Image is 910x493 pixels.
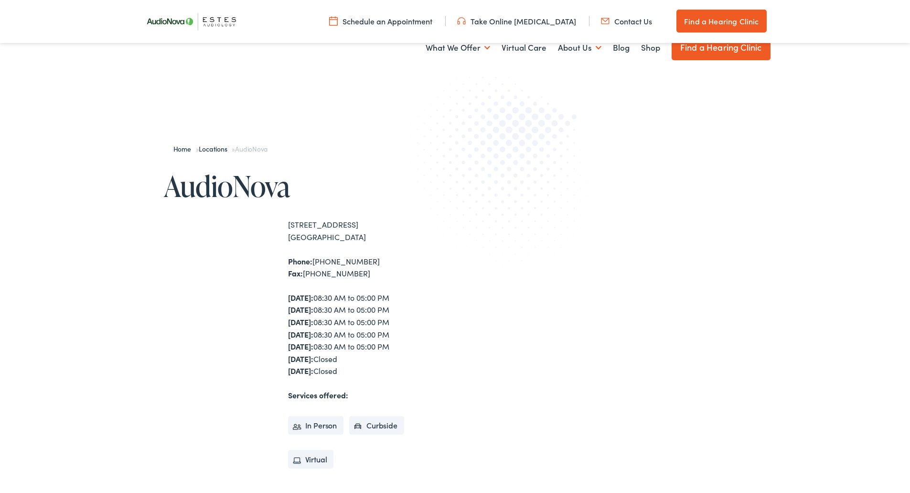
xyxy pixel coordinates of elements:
[173,144,196,153] a: Home
[426,30,490,66] a: What We Offer
[288,292,313,303] strong: [DATE]:
[558,30,601,66] a: About Us
[329,16,338,26] img: utility icon
[173,144,268,153] span: » »
[235,144,268,153] span: AudioNova
[288,450,334,469] li: Virtual
[288,304,313,315] strong: [DATE]:
[288,317,313,327] strong: [DATE]:
[288,353,313,364] strong: [DATE]:
[288,255,455,280] div: [PHONE_NUMBER] [PHONE_NUMBER]
[288,416,344,435] li: In Person
[288,219,455,243] div: [STREET_ADDRESS] [GEOGRAPHIC_DATA]
[502,30,546,66] a: Virtual Care
[613,30,630,66] a: Blog
[676,10,766,33] a: Find a Hearing Clinic
[288,268,303,278] strong: Fax:
[329,16,432,26] a: Schedule an Appointment
[601,16,652,26] a: Contact Us
[457,16,466,26] img: utility icon
[349,416,404,435] li: Curbside
[641,30,660,66] a: Shop
[288,390,348,400] strong: Services offered:
[288,365,313,376] strong: [DATE]:
[672,34,771,60] a: Find a Hearing Clinic
[199,144,232,153] a: Locations
[288,341,313,351] strong: [DATE]:
[288,256,312,266] strong: Phone:
[288,329,313,340] strong: [DATE]:
[601,16,610,26] img: utility icon
[457,16,576,26] a: Take Online [MEDICAL_DATA]
[288,292,455,377] div: 08:30 AM to 05:00 PM 08:30 AM to 05:00 PM 08:30 AM to 05:00 PM 08:30 AM to 05:00 PM 08:30 AM to 0...
[164,170,455,202] h1: AudioNova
